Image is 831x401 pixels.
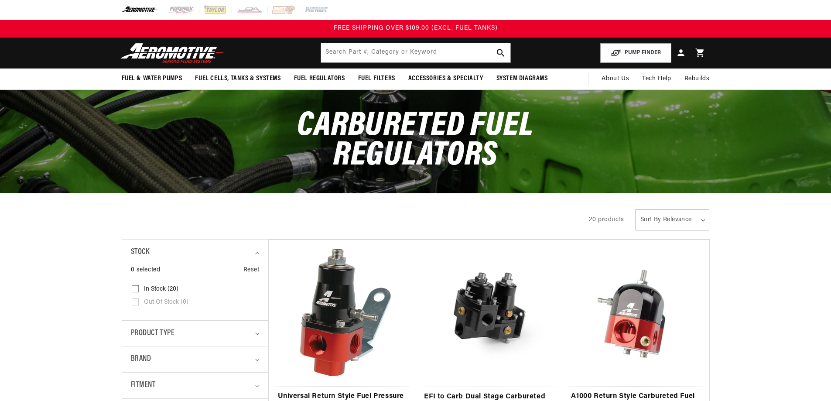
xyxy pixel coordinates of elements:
a: About Us [595,69,636,89]
button: search button [491,43,510,62]
span: Fuel Filters [358,74,395,83]
span: Fuel Cells, Tanks & Systems [195,74,280,83]
a: Reset [243,265,260,275]
summary: Fuel Cells, Tanks & Systems [188,69,287,89]
summary: Fuel Regulators [287,69,352,89]
summary: System Diagrams [490,69,554,89]
span: Carbureted Fuel Regulators [297,109,534,173]
summary: Fuel & Water Pumps [115,69,189,89]
summary: Rebuilds [678,69,716,89]
input: Search by Part Number, Category or Keyword [321,43,510,62]
span: System Diagrams [496,74,548,83]
summary: Brand (0 selected) [131,346,260,372]
summary: Tech Help [636,69,677,89]
span: 0 selected [131,265,161,275]
span: In stock (20) [144,285,178,293]
span: Stock [131,246,150,259]
span: 20 products [589,216,624,223]
summary: Stock (0 selected) [131,240,260,265]
span: Accessories & Specialty [408,74,483,83]
span: About Us [602,75,629,82]
span: Out of stock (0) [144,298,188,306]
img: Aeromotive [118,43,227,63]
span: Product type [131,327,175,340]
span: Rebuilds [684,74,710,84]
span: Tech Help [642,74,671,84]
span: FREE SHIPPING OVER $109.00 (EXCL. FUEL TANKS) [334,25,498,31]
span: Fitment [131,379,156,392]
span: Fuel & Water Pumps [122,74,182,83]
summary: Product type (0 selected) [131,321,260,346]
span: Fuel Regulators [294,74,345,83]
button: PUMP FINDER [600,43,671,63]
summary: Fuel Filters [352,69,402,89]
summary: Fitment (0 selected) [131,373,260,398]
summary: Accessories & Specialty [402,69,490,89]
span: Brand [131,353,151,366]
